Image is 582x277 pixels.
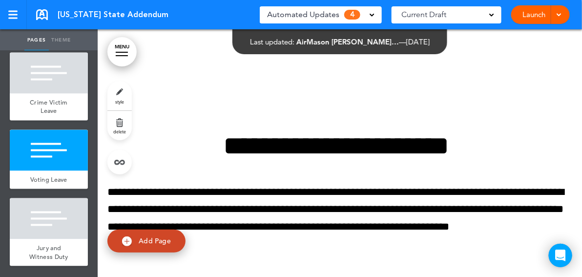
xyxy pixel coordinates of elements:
[10,171,88,190] a: Voting Leave
[107,37,137,66] a: MENU
[30,99,68,116] span: Crime Victim Leave
[296,37,399,46] span: AirMason [PERSON_NAME]…
[115,99,124,105] span: style
[250,38,430,45] div: —
[519,5,549,24] a: Launch
[406,37,430,46] span: [DATE]
[139,236,171,245] span: Add Page
[10,239,88,266] a: Jury and Witness Duty
[30,176,67,184] span: Voting Leave
[58,9,168,20] span: [US_STATE] State Addendum
[113,128,126,134] span: delete
[250,37,294,46] span: Last updated:
[10,94,88,121] a: Crime Victim Leave
[549,244,572,267] div: Open Intercom Messenger
[49,29,73,51] a: Theme
[24,29,49,51] a: Pages
[267,8,339,21] span: Automated Updates
[401,8,446,21] span: Current Draft
[107,81,132,110] a: style
[122,236,132,246] img: add.svg
[344,10,360,20] span: 4
[29,244,68,261] span: Jury and Witness Duty
[107,230,186,253] a: Add Page
[107,111,132,140] a: delete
